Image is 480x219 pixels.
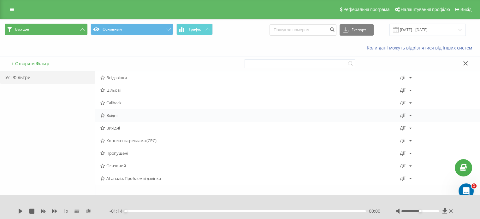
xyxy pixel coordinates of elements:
[459,183,474,199] iframe: Intercom live chat
[100,75,400,80] span: Всі дзвінки
[460,7,471,12] span: Вихід
[400,176,406,181] div: Дії
[400,75,406,80] div: Дії
[343,7,390,12] span: Реферальна програма
[0,71,95,84] div: Усі Фільтри
[400,88,406,92] div: Дії
[369,208,380,214] span: 00:00
[91,24,173,35] button: Основний
[100,176,400,181] span: AI-аналіз. Проблемні дзвінки
[461,61,470,67] button: Закрити
[9,61,51,66] button: + Створити Фільтр
[63,208,68,214] span: 1 x
[400,126,406,130] div: Дії
[100,101,400,105] span: Callback
[15,27,29,32] span: Вихідні
[367,45,475,51] a: Коли дані можуть відрізнятися вiд інших систем
[419,210,421,212] div: Accessibility label
[400,151,406,155] div: Дії
[270,24,336,36] input: Пошук за номером
[100,151,400,155] span: Пропущені
[400,113,406,118] div: Дії
[176,24,213,35] button: Графік
[400,138,406,143] div: Дії
[124,210,127,212] div: Accessibility label
[100,138,400,143] span: Контекстна реклама (CPC)
[400,164,406,168] div: Дії
[400,101,406,105] div: Дії
[100,164,400,168] span: Основний
[100,88,400,92] span: Цільові
[100,113,400,118] span: Вхідні
[471,183,477,188] span: 1
[189,27,201,32] span: Графік
[5,24,87,35] button: Вихідні
[110,208,126,214] span: - 01:14
[100,126,400,130] span: Вихідні
[340,24,374,36] button: Експорт
[400,7,450,12] span: Налаштування профілю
